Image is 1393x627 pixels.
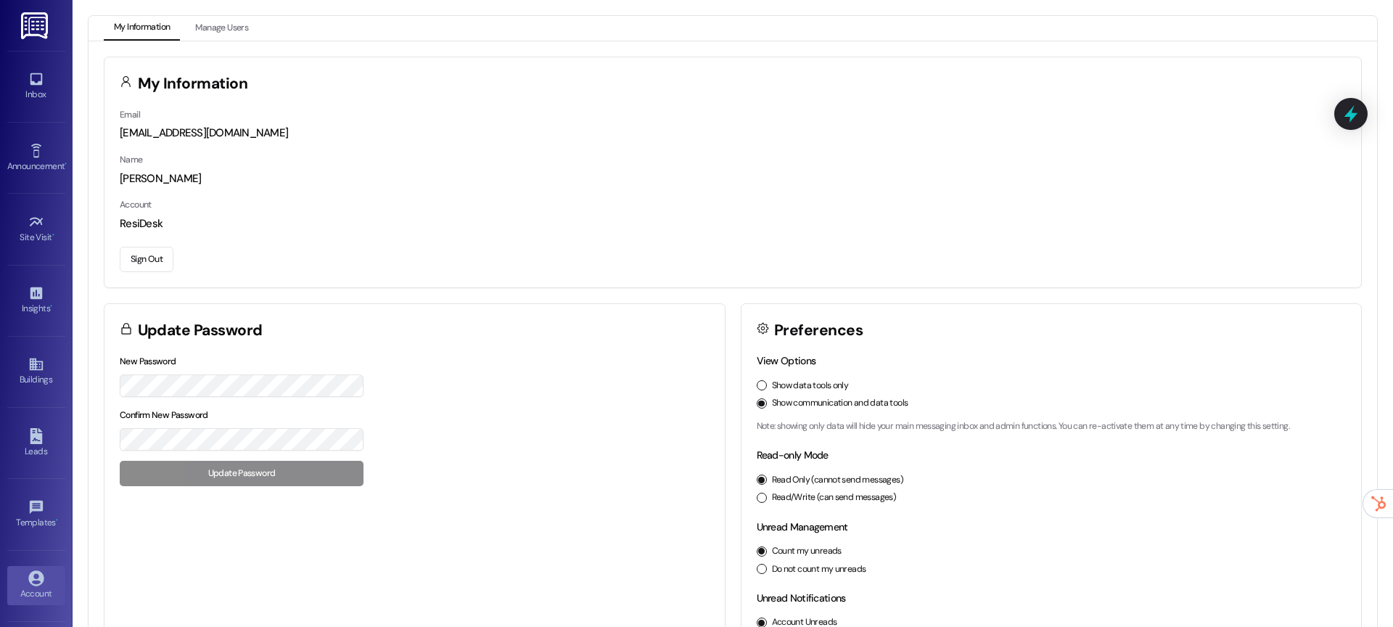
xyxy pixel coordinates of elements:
[7,281,65,320] a: Insights •
[757,420,1347,433] p: Note: showing only data will hide your main messaging inbox and admin functions. You can re-activ...
[120,154,143,165] label: Name
[772,491,897,504] label: Read/Write (can send messages)
[185,16,258,41] button: Manage Users
[138,323,263,338] h3: Update Password
[772,397,908,410] label: Show communication and data tools
[52,230,54,240] span: •
[772,563,866,576] label: Do not count my unreads
[138,76,248,91] h3: My Information
[104,16,180,41] button: My Information
[757,354,816,367] label: View Options
[757,448,829,462] label: Read-only Mode
[7,210,65,249] a: Site Visit •
[65,159,67,169] span: •
[774,323,863,338] h3: Preferences
[120,171,1346,187] div: [PERSON_NAME]
[7,352,65,391] a: Buildings
[56,515,58,525] span: •
[772,474,903,487] label: Read Only (cannot send messages)
[772,545,842,558] label: Count my unreads
[757,520,848,533] label: Unread Management
[120,409,208,421] label: Confirm New Password
[772,380,849,393] label: Show data tools only
[120,126,1346,141] div: [EMAIL_ADDRESS][DOMAIN_NAME]
[7,67,65,106] a: Inbox
[7,495,65,534] a: Templates •
[757,591,846,605] label: Unread Notifications
[120,199,152,210] label: Account
[120,216,1346,231] div: ResiDesk
[120,247,173,272] button: Sign Out
[7,424,65,463] a: Leads
[21,12,51,39] img: ResiDesk Logo
[50,301,52,311] span: •
[120,109,140,120] label: Email
[7,566,65,605] a: Account
[120,356,176,367] label: New Password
